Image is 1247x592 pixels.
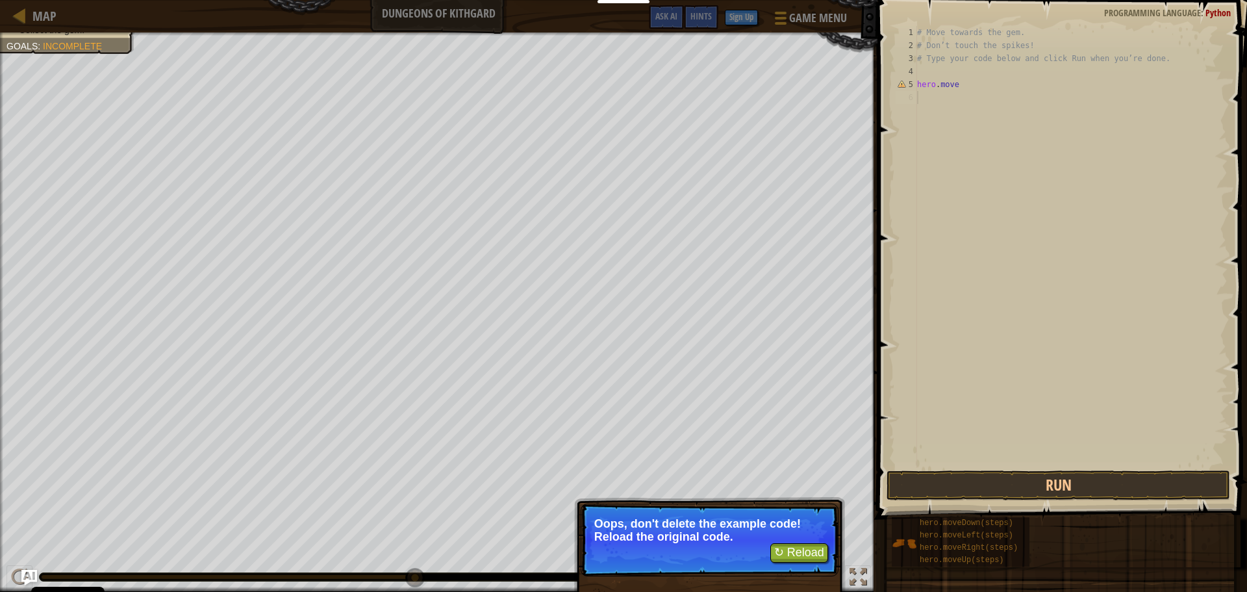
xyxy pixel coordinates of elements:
[896,78,917,91] div: 5
[655,10,677,22] span: Ask AI
[896,39,917,52] div: 2
[764,5,855,36] button: Game Menu
[770,543,828,563] button: ↻ Reload
[896,52,917,65] div: 3
[594,517,825,543] p: Oops, don't delete the example code! Reload the original code.
[789,10,847,27] span: Game Menu
[896,91,917,104] div: 6
[896,65,917,78] div: 4
[38,41,43,51] span: :
[892,531,916,556] img: portrait.png
[26,7,57,25] a: Map
[887,470,1230,500] button: Run
[1201,6,1205,19] span: :
[21,570,37,586] button: Ask AI
[32,7,57,25] span: Map
[920,531,1013,540] span: hero.moveLeft(steps)
[1104,6,1201,19] span: Programming language
[43,41,102,51] span: Incomplete
[1205,6,1231,19] span: Python
[920,519,1013,528] span: hero.moveDown(steps)
[920,543,1018,552] span: hero.moveRight(steps)
[725,10,758,25] button: Sign Up
[690,10,712,22] span: Hints
[896,26,917,39] div: 1
[920,556,1004,565] span: hero.moveUp(steps)
[6,41,38,51] span: Goals
[649,5,684,29] button: Ask AI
